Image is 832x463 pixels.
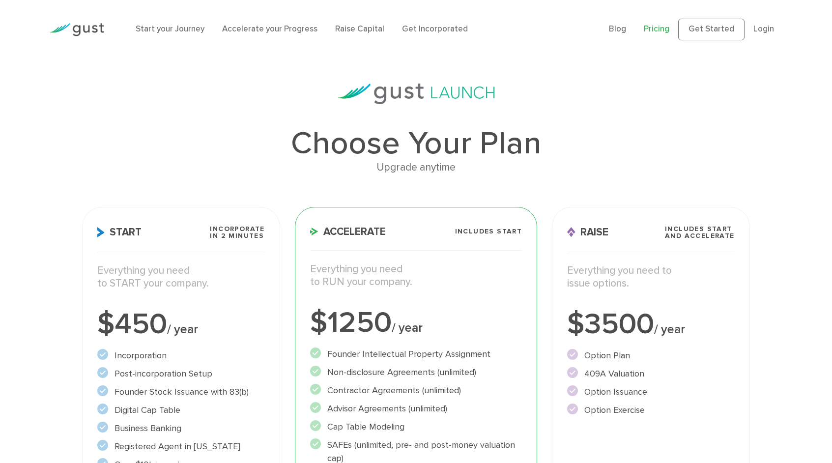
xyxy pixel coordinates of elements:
img: Raise Icon [567,227,575,237]
a: Raise Capital [335,24,384,34]
p: Everything you need to issue options. [567,264,734,290]
span: Raise [567,227,608,237]
li: Option Issuance [567,385,734,399]
a: Accelerate your Progress [222,24,317,34]
span: Incorporate in 2 Minutes [210,226,264,239]
span: Includes START and ACCELERATE [665,226,735,239]
img: gust-launch-logos.svg [338,84,495,104]
a: Blog [609,24,626,34]
li: Advisor Agreements (unlimited) [310,402,522,415]
span: Accelerate [310,227,386,237]
span: / year [167,322,198,337]
div: $3500 [567,310,734,339]
span: Start [97,227,142,237]
li: Business Banking [97,422,264,435]
span: / year [654,322,685,337]
h1: Choose Your Plan [82,128,749,159]
span: Includes START [455,228,522,235]
li: Digital Cap Table [97,404,264,417]
div: $450 [97,310,264,339]
li: Incorporation [97,349,264,362]
a: Get Started [678,19,745,40]
li: Non-disclosure Agreements (unlimited) [310,366,522,379]
a: Login [753,24,774,34]
img: Gust Logo [49,23,104,36]
div: $1250 [310,308,522,338]
span: / year [392,320,423,335]
img: Accelerate Icon [310,228,318,235]
li: 409A Valuation [567,367,734,380]
a: Start your Journey [136,24,204,34]
li: Cap Table Modeling [310,420,522,434]
img: Start Icon X2 [97,227,105,237]
div: Upgrade anytime [82,159,749,176]
li: Registered Agent in [US_STATE] [97,440,264,453]
p: Everything you need to START your company. [97,264,264,290]
li: Founder Stock Issuance with 83(b) [97,385,264,399]
li: Founder Intellectual Property Assignment [310,347,522,361]
li: Option Plan [567,349,734,362]
li: Contractor Agreements (unlimited) [310,384,522,397]
a: Pricing [644,24,669,34]
a: Get Incorporated [402,24,468,34]
li: Option Exercise [567,404,734,417]
li: Post-incorporation Setup [97,367,264,380]
p: Everything you need to RUN your company. [310,263,522,289]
